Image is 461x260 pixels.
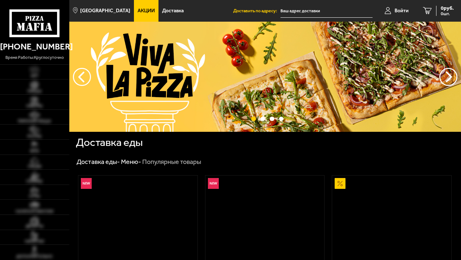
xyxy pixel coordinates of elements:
[121,158,141,166] a: Меню-
[208,178,219,189] img: Новинка
[395,8,409,13] span: Войти
[441,6,454,11] span: 0 руб.
[162,8,184,13] span: Доставка
[142,158,201,166] div: Популярные товары
[280,4,373,18] input: Ваш адрес доставки
[335,178,345,189] img: Акционный
[81,178,92,189] img: Новинка
[439,68,457,86] button: предыдущий
[270,117,274,121] button: точки переключения
[73,68,91,86] button: следующий
[80,8,130,13] span: [GEOGRAPHIC_DATA]
[261,117,265,121] button: точки переключения
[76,137,143,148] h1: Доставка еды
[233,9,280,13] span: Доставить по адресу:
[441,12,454,16] span: 0 шт.
[77,158,120,166] a: Доставка еды-
[138,8,155,13] span: Акции
[251,117,256,121] button: точки переключения
[279,117,284,121] button: точки переключения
